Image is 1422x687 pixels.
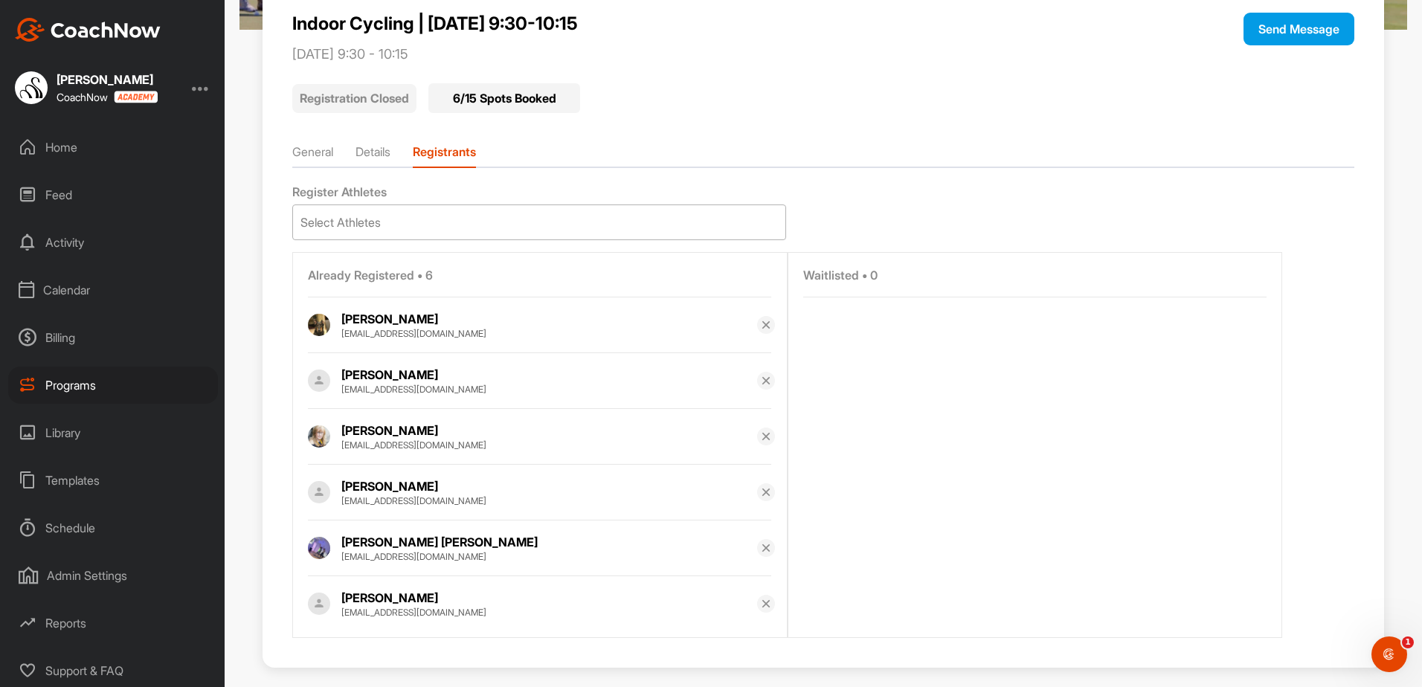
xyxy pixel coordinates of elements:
div: Billing [8,319,218,356]
div: [EMAIL_ADDRESS][DOMAIN_NAME] [341,551,756,563]
img: Profile picture [308,370,330,392]
div: Activity [8,224,218,261]
img: svg+xml;base64,PHN2ZyB3aWR0aD0iMTYiIGhlaWdodD0iMTYiIHZpZXdCb3g9IjAgMCAxNiAxNiIgZmlsbD0ibm9uZSIgeG... [760,375,772,387]
li: Registrants [413,143,476,167]
div: [EMAIL_ADDRESS][DOMAIN_NAME] [341,384,756,396]
iframe: Intercom live chat [1371,636,1407,672]
div: [PERSON_NAME] [341,422,756,439]
div: 6 / 15 Spots Booked [428,83,580,113]
div: Select Athletes [300,213,381,231]
div: [EMAIL_ADDRESS][DOMAIN_NAME] [341,328,756,340]
img: CoachNow acadmey [114,91,158,103]
div: [PERSON_NAME] [341,366,756,384]
div: [PERSON_NAME] [57,74,158,86]
img: svg+xml;base64,PHN2ZyB3aWR0aD0iMTYiIGhlaWdodD0iMTYiIHZpZXdCb3g9IjAgMCAxNiAxNiIgZmlsbD0ibm9uZSIgeG... [760,319,772,331]
div: [EMAIL_ADDRESS][DOMAIN_NAME] [341,495,756,507]
div: CoachNow [57,91,158,103]
img: svg+xml;base64,PHN2ZyB3aWR0aD0iMTYiIGhlaWdodD0iMTYiIHZpZXdCb3g9IjAgMCAxNiAxNiIgZmlsbD0ibm9uZSIgeG... [760,486,772,498]
img: svg+xml;base64,PHN2ZyB3aWR0aD0iMTYiIGhlaWdodD0iMTYiIHZpZXdCb3g9IjAgMCAxNiAxNiIgZmlsbD0ibm9uZSIgeG... [760,430,772,442]
img: svg+xml;base64,PHN2ZyB3aWR0aD0iMTYiIGhlaWdodD0iMTYiIHZpZXdCb3g9IjAgMCAxNiAxNiIgZmlsbD0ibm9uZSIgeG... [760,542,772,554]
div: [PERSON_NAME] [341,310,756,328]
div: Feed [8,176,218,213]
img: Profile picture [308,481,330,503]
div: Programs [8,367,218,404]
button: Send Message [1244,13,1354,45]
span: 1 [1402,636,1414,648]
span: Already Registered • 6 [308,268,433,283]
span: Waitlisted • 0 [803,268,878,283]
div: Admin Settings [8,557,218,594]
li: Details [355,143,390,167]
img: Profile picture [308,537,330,559]
div: Home [8,129,218,166]
p: Indoor Cycling | [DATE] 9:30-10:15 [292,13,1142,34]
img: svg+xml;base64,PHN2ZyB3aWR0aD0iMTYiIGhlaWdodD0iMTYiIHZpZXdCb3g9IjAgMCAxNiAxNiIgZmlsbD0ibm9uZSIgeG... [760,598,772,610]
div: Schedule [8,509,218,546]
p: Registration Closed [292,84,416,114]
div: [PERSON_NAME] [341,589,756,607]
img: square_c8b22097c993bcfd2b698d1eae06ee05.jpg [15,71,48,104]
img: Profile picture [308,593,330,615]
div: Reports [8,604,218,642]
li: General [292,143,333,167]
span: Register Athletes [292,184,387,200]
img: Profile picture [308,314,330,336]
div: [PERSON_NAME] [PERSON_NAME] [341,533,756,551]
div: [EMAIL_ADDRESS][DOMAIN_NAME] [341,607,756,619]
p: [DATE] 9:30 - 10:15 [292,46,1142,62]
img: Profile picture [308,425,330,448]
div: Calendar [8,271,218,309]
div: Library [8,414,218,451]
img: CoachNow [15,18,161,42]
div: Templates [8,462,218,499]
div: [EMAIL_ADDRESS][DOMAIN_NAME] [341,439,756,451]
div: [PERSON_NAME] [341,477,756,495]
